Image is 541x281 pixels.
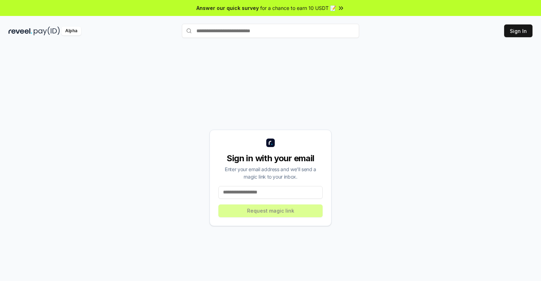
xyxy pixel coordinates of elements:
[196,4,259,12] span: Answer our quick survey
[266,139,275,147] img: logo_small
[504,24,532,37] button: Sign In
[218,153,323,164] div: Sign in with your email
[34,27,60,35] img: pay_id
[9,27,32,35] img: reveel_dark
[61,27,81,35] div: Alpha
[218,165,323,180] div: Enter your email address and we’ll send a magic link to your inbox.
[260,4,336,12] span: for a chance to earn 10 USDT 📝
